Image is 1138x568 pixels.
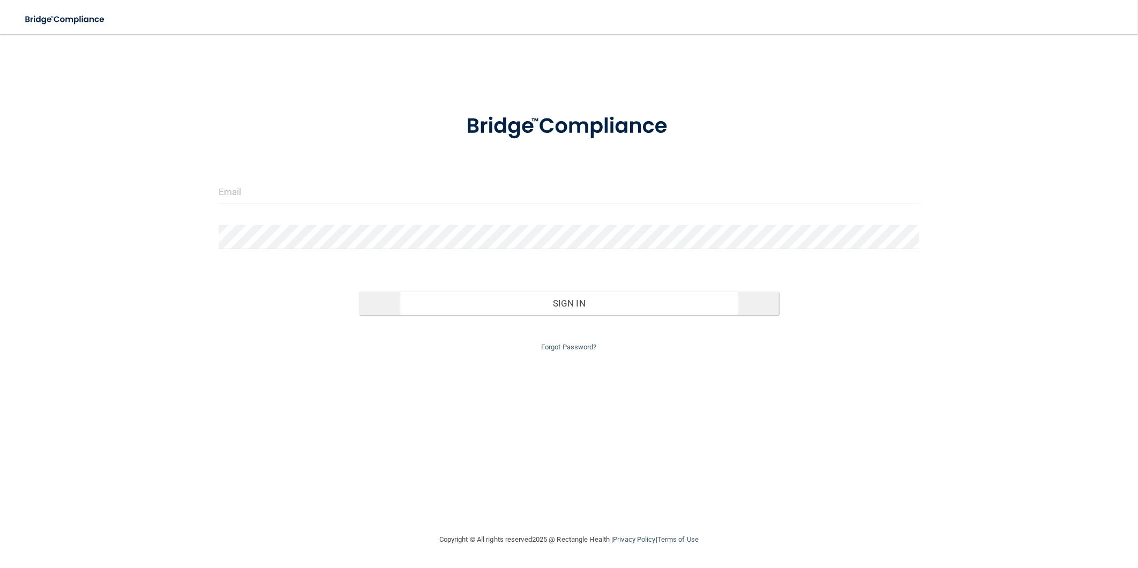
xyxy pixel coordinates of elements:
input: Email [219,180,919,204]
a: Forgot Password? [541,343,597,351]
img: bridge_compliance_login_screen.278c3ca4.svg [16,9,115,31]
a: Privacy Policy [613,535,655,543]
iframe: Drift Widget Chat Controller [954,493,1125,535]
a: Terms of Use [657,535,699,543]
button: Sign In [359,292,780,315]
img: bridge_compliance_login_screen.278c3ca4.svg [444,99,694,154]
div: Copyright © All rights reserved 2025 @ Rectangle Health | | [373,522,765,557]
